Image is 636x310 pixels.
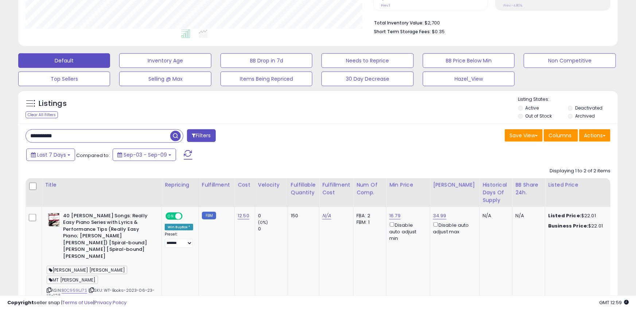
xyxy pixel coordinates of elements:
div: Displaying 1 to 2 of 2 items [550,168,610,175]
b: Listed Price: [548,212,581,219]
div: Historical Days Of Supply [483,181,509,204]
div: 0 [258,213,288,219]
b: Business Price: [548,222,588,229]
label: Out of Stock [525,113,552,119]
button: 30 Day Decrease [321,72,413,86]
div: Disable auto adjust max [433,221,474,235]
button: BB Price Below Min [423,53,515,68]
button: Actions [579,129,610,142]
span: Columns [549,132,571,139]
div: $22.01 [548,213,609,219]
button: Hazel_View [423,72,515,86]
div: $22.01 [548,223,609,229]
div: N/A [515,213,539,219]
button: Last 7 Days [26,149,75,161]
label: Deactivated [575,105,602,111]
div: Repricing [165,181,196,189]
span: $0.35 [432,28,445,35]
img: 41n63D1LMnL._SL40_.jpg [47,213,61,227]
div: FBA: 2 [356,213,381,219]
small: FBM [202,212,216,219]
div: [PERSON_NAME] [433,181,476,189]
small: Prev: -4.80% [503,3,522,8]
span: Compared to: [76,152,110,159]
b: Total Inventory Value: [374,20,424,26]
a: 34.99 [433,212,446,219]
small: (0%) [258,219,268,225]
small: Prev: 1 [381,3,390,8]
div: Preset: [165,232,193,248]
div: Title [45,181,159,189]
span: ON [166,213,175,219]
span: OFF [182,213,193,219]
div: 0 [258,226,288,232]
button: Default [18,53,110,68]
div: BB Share 24h. [515,181,542,196]
button: BB Drop in 7d [221,53,312,68]
button: Non Competitive [524,53,616,68]
a: 12.50 [238,212,249,219]
div: Clear All Filters [26,111,58,118]
b: Short Term Storage Fees: [374,28,431,35]
div: Win BuyBox * [165,224,193,230]
div: Fulfillment [202,181,231,189]
button: Top Sellers [18,72,110,86]
span: [PERSON_NAME] [PERSON_NAME] [47,266,127,274]
div: Velocity [258,181,285,189]
li: $2,700 [374,18,605,27]
div: Listed Price [548,181,611,189]
label: Active [525,105,539,111]
div: Fulfillable Quantity [291,181,316,196]
button: Selling @ Max [119,72,211,86]
div: N/A [483,213,507,219]
button: Sep-03 - Sep-09 [113,149,176,161]
button: Inventory Age [119,53,211,68]
span: MT [PERSON_NAME] [47,276,98,284]
span: Sep-03 - Sep-09 [124,151,167,158]
span: | SKU: WT-Books-2023-06-23-HL-12.5 [47,287,155,298]
div: Min Price [389,181,427,189]
span: 2025-09-17 12:59 GMT [599,299,629,306]
div: 150 [291,213,313,219]
strong: Copyright [7,299,34,306]
b: 40 [PERSON_NAME] Songs: Really Easy Piano Series with Lyrics & Performance Tips (Really Easy Pian... [63,213,152,262]
button: Save View [505,129,543,142]
a: N/A [322,212,331,219]
a: Terms of Use [62,299,93,306]
button: Columns [544,129,578,142]
h5: Listings [39,99,67,109]
a: B0C959LJ7S [62,287,87,294]
button: Items Being Repriced [221,72,312,86]
div: Disable auto adjust min [389,221,424,242]
div: FBM: 1 [356,219,381,226]
div: seller snap | | [7,299,126,306]
label: Archived [575,113,595,119]
div: Cost [238,181,252,189]
a: Privacy Policy [94,299,126,306]
p: Listing States: [518,96,618,103]
div: Num of Comp. [356,181,383,196]
button: Needs to Reprice [321,53,413,68]
div: Fulfillment Cost [322,181,350,196]
span: Last 7 Days [37,151,66,158]
a: 16.79 [389,212,401,219]
button: Filters [187,129,215,142]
